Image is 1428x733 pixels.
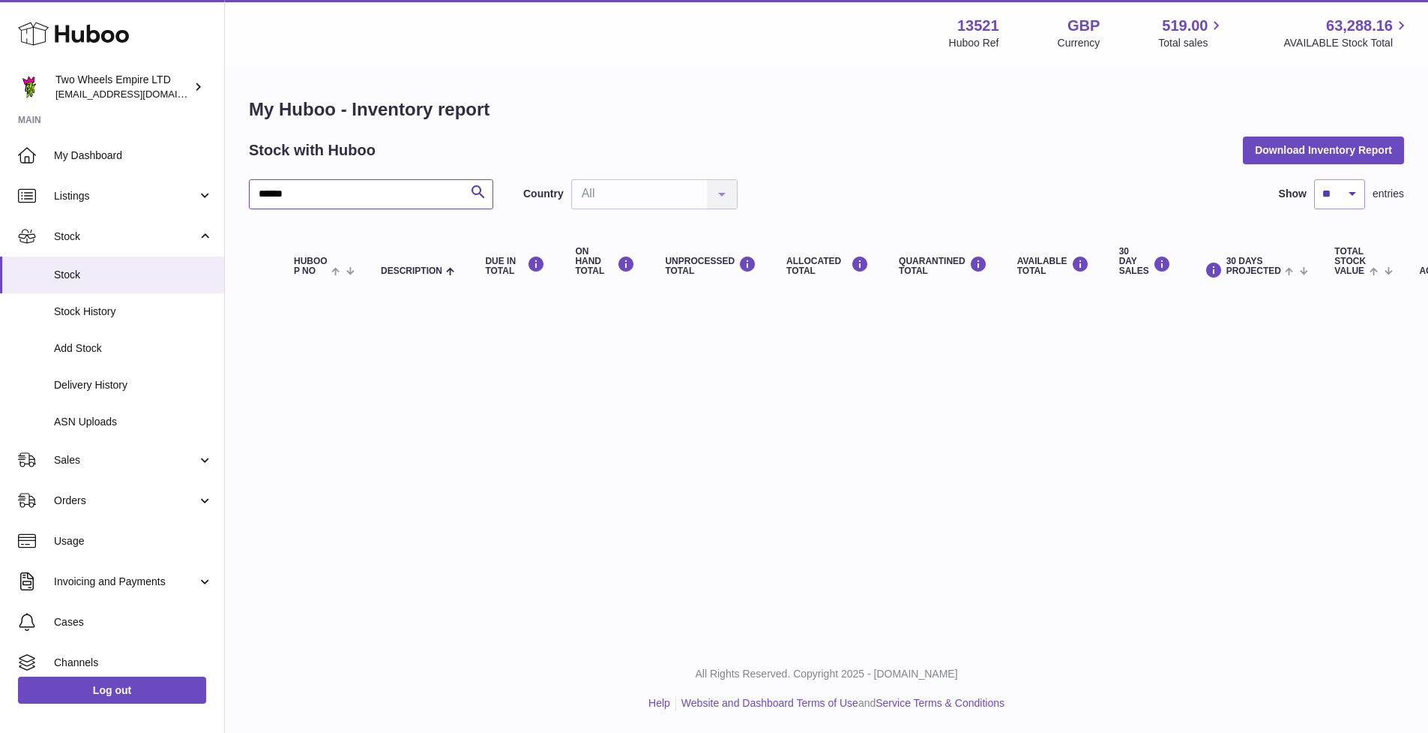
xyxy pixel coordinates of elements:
[575,247,635,277] div: ON HAND Total
[294,257,328,276] span: Huboo P no
[237,667,1416,681] p: All Rights Reserved. Copyright 2025 - [DOMAIN_NAME]
[54,341,213,356] span: Add Stock
[54,615,213,629] span: Cases
[249,140,376,161] h2: Stock with Huboo
[54,230,197,244] span: Stock
[1158,16,1225,50] a: 519.00 Total sales
[1017,256,1089,276] div: AVAILABLE Total
[1326,16,1393,36] span: 63,288.16
[54,268,213,282] span: Stock
[54,453,197,467] span: Sales
[676,696,1004,710] li: and
[1283,36,1410,50] span: AVAILABLE Stock Total
[1226,257,1281,276] span: 30 DAYS PROJECTED
[55,73,190,101] div: Two Wheels Empire LTD
[249,98,1404,122] h1: My Huboo - Inventory report
[1283,16,1410,50] a: 63,288.16 AVAILABLE Stock Total
[1279,187,1307,201] label: Show
[54,305,213,319] span: Stock History
[899,256,987,276] div: QUARANTINED Total
[1119,247,1171,277] div: 30 DAY SALES
[54,189,197,203] span: Listings
[54,534,213,548] span: Usage
[54,656,213,670] span: Channels
[1334,247,1366,277] span: Total stock value
[18,677,206,704] a: Log out
[1058,36,1100,50] div: Currency
[54,575,197,589] span: Invoicing and Payments
[54,149,213,163] span: My Dashboard
[523,187,564,201] label: Country
[949,36,999,50] div: Huboo Ref
[381,266,442,276] span: Description
[18,76,40,98] img: justas@twowheelsempire.com
[665,256,756,276] div: UNPROCESSED Total
[876,697,1004,709] a: Service Terms & Conditions
[681,697,858,709] a: Website and Dashboard Terms of Use
[54,378,213,392] span: Delivery History
[1067,16,1100,36] strong: GBP
[1162,16,1208,36] span: 519.00
[957,16,999,36] strong: 13521
[1373,187,1404,201] span: entries
[485,256,545,276] div: DUE IN TOTAL
[1243,137,1404,164] button: Download Inventory Report
[54,415,213,429] span: ASN Uploads
[55,88,220,100] span: [EMAIL_ADDRESS][DOMAIN_NAME]
[648,697,670,709] a: Help
[54,494,197,508] span: Orders
[786,256,869,276] div: ALLOCATED Total
[1158,36,1225,50] span: Total sales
